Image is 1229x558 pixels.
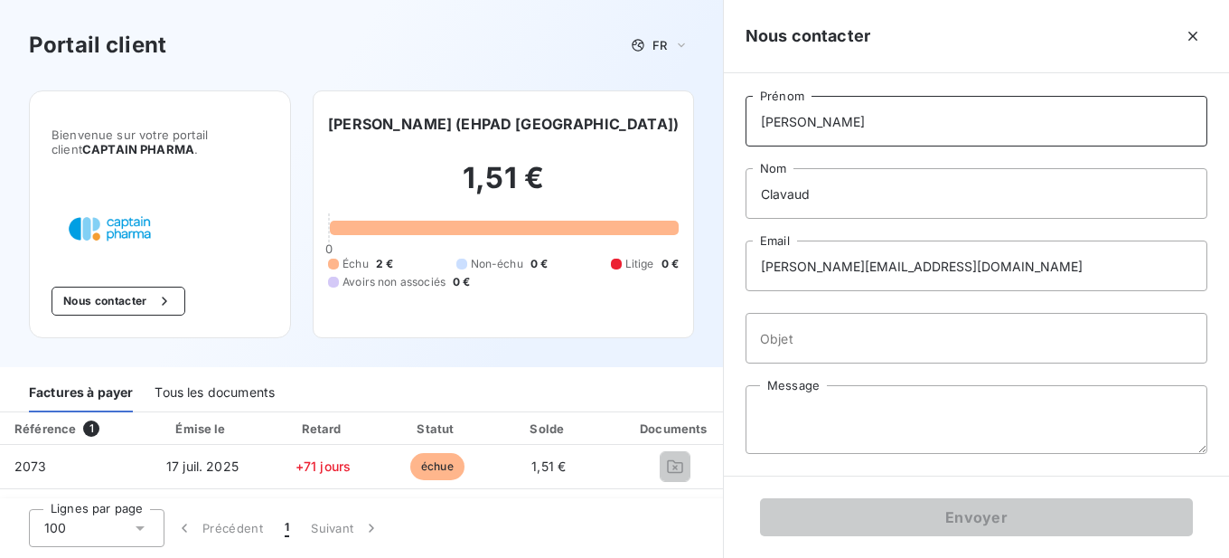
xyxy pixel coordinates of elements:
[83,421,99,437] span: 1
[325,241,333,256] span: 0
[328,113,679,135] h6: [PERSON_NAME] (EHPAD [GEOGRAPHIC_DATA])
[497,420,600,438] div: Solde
[164,509,274,547] button: Précédent
[384,420,490,438] div: Statut
[52,287,185,316] button: Nous contacter
[44,519,66,537] span: 100
[29,29,166,61] h3: Portail client
[342,274,446,290] span: Avoirs non associés
[746,241,1207,291] input: placeholder
[652,38,667,52] span: FR
[14,459,47,474] span: 2073
[274,509,300,547] button: 1
[166,459,239,474] span: 17 juil. 2025
[376,256,393,272] span: 2 €
[285,519,289,537] span: 1
[342,256,369,272] span: Échu
[746,168,1207,219] input: placeholder
[52,128,268,156] span: Bienvenue sur votre portail client .
[143,420,261,438] div: Émise le
[300,509,391,547] button: Suivant
[607,420,743,438] div: Documents
[746,96,1207,147] input: placeholder
[155,374,275,412] div: Tous les documents
[52,200,167,258] img: Company logo
[746,313,1207,364] input: placeholder
[269,420,378,438] div: Retard
[471,256,523,272] span: Non-échu
[760,498,1193,536] button: Envoyer
[530,256,548,272] span: 0 €
[410,453,464,480] span: échue
[746,24,870,49] h5: Nous contacter
[328,160,679,214] h2: 1,51 €
[625,256,654,272] span: Litige
[453,274,470,290] span: 0 €
[14,421,76,436] div: Référence
[296,459,351,474] span: +71 jours
[29,374,133,412] div: Factures à payer
[661,256,679,272] span: 0 €
[82,142,194,156] span: CAPTAIN PHARMA
[531,459,566,474] span: 1,51 €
